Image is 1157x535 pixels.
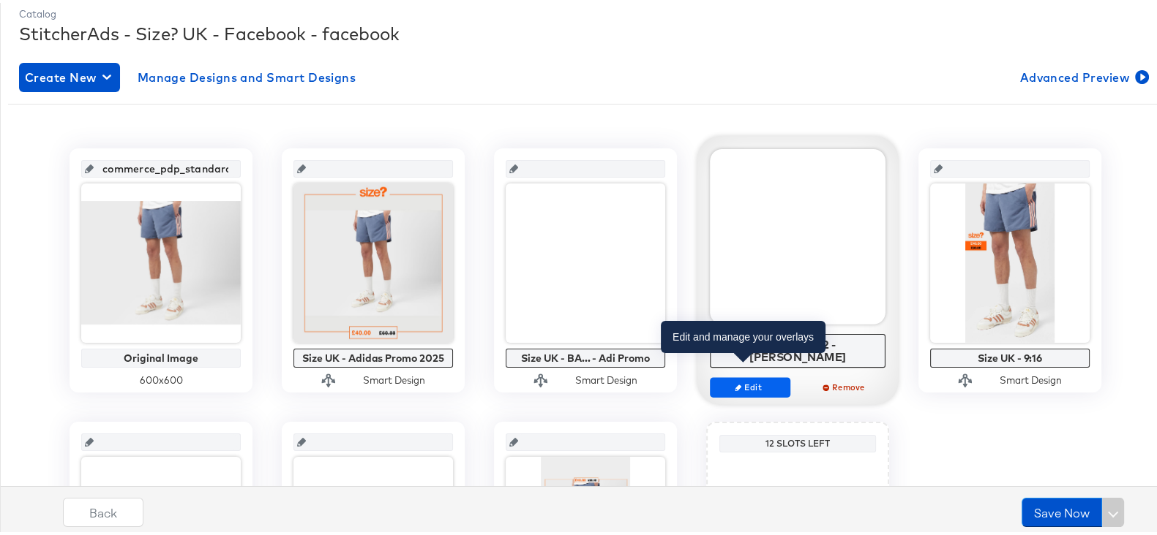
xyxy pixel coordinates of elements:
[805,374,885,395] button: Remove
[81,371,241,384] div: 600 x 600
[132,60,362,89] button: Manage Designs and Smart Designs
[19,60,120,89] button: Create New
[19,4,1152,18] div: Catalog
[812,379,879,390] span: Remove
[710,374,790,395] button: Edit
[19,18,1152,43] div: StitcherAds - Size? UK - Facebook - facebook
[363,371,425,384] div: Smart Design
[63,495,143,524] button: Back
[1014,60,1152,89] button: Advanced Preview
[25,64,114,85] span: Create New
[716,379,784,390] span: Edit
[509,349,662,361] div: Size UK - BA... - Adi Promo
[575,371,637,384] div: Smart Design
[1019,64,1146,85] span: Advanced Preview
[297,349,449,361] div: Size UK - Adidas Promo 2025
[934,349,1086,361] div: Size UK - 9:16
[723,435,872,447] div: 12 Slots Left
[1022,495,1102,524] button: Save Now
[714,335,882,360] div: Size - Multi 2 - [PERSON_NAME]
[1000,371,1062,384] div: Smart Design
[138,64,356,85] span: Manage Designs and Smart Designs
[85,349,237,361] div: Original Image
